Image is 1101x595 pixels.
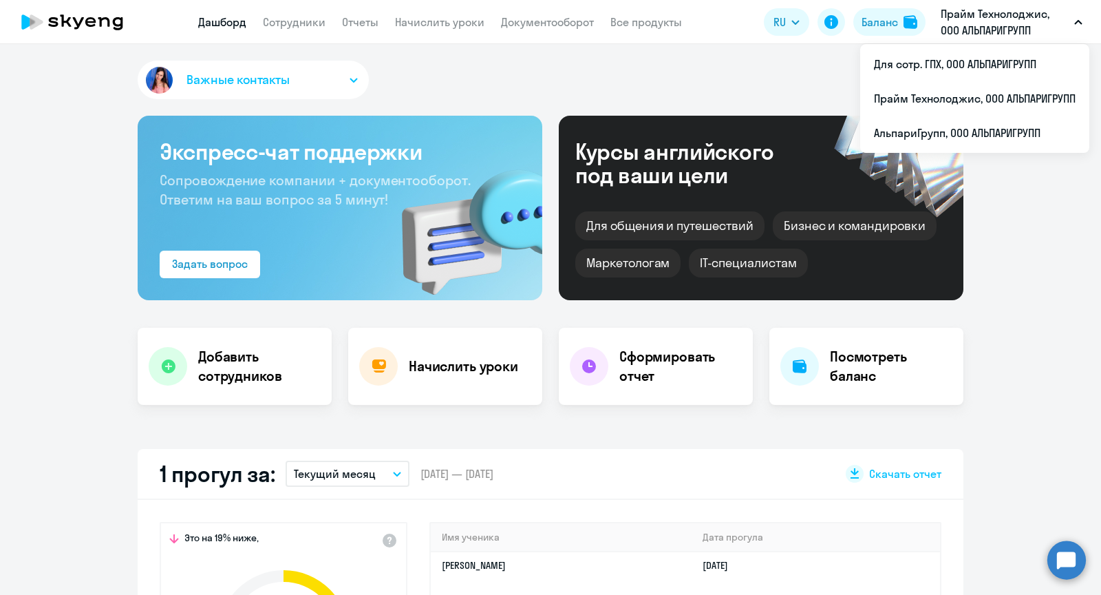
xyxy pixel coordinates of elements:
[619,347,742,386] h4: Сформировать отчет
[409,357,518,376] h4: Начислить уроки
[764,8,809,36] button: RU
[286,461,409,487] button: Текущий месяц
[860,44,1089,153] ul: RU
[186,71,290,89] span: Важные контакты
[342,15,378,29] a: Отчеты
[904,15,917,29] img: balance
[143,64,175,96] img: avatar
[160,138,520,165] h3: Экспресс-чат поддержки
[420,466,493,481] span: [DATE] — [DATE]
[431,523,692,552] th: Имя ученика
[263,15,325,29] a: Сотрудники
[869,466,941,481] span: Скачать отчет
[934,6,1089,39] button: Прайм Технолоджис, ООО АЛЬПАРИГРУПП
[575,249,681,278] div: Маркетологам
[395,15,484,29] a: Начислить уроки
[853,8,926,36] button: Балансbalance
[294,466,376,482] p: Текущий месяц
[773,211,937,240] div: Бизнес и командировки
[160,171,471,208] span: Сопровождение компании + документооборот. Ответим на ваш вопрос за 5 минут!
[703,559,739,572] a: [DATE]
[382,145,542,300] img: bg-img
[198,347,321,386] h4: Добавить сотрудников
[689,249,807,278] div: IT-специалистам
[442,559,506,572] a: [PERSON_NAME]
[941,6,1069,39] p: Прайм Технолоджис, ООО АЛЬПАРИГРУПП
[198,15,246,29] a: Дашборд
[575,211,765,240] div: Для общения и путешествий
[575,140,811,187] div: Курсы английского под ваши цели
[692,523,940,552] th: Дата прогула
[773,14,786,30] span: RU
[160,460,275,488] h2: 1 прогул за:
[610,15,682,29] a: Все продукты
[160,251,260,278] button: Задать вопрос
[862,14,898,30] div: Баланс
[830,347,952,386] h4: Посмотреть баланс
[501,15,594,29] a: Документооборот
[184,532,259,548] span: Это на 19% ниже,
[172,255,248,272] div: Задать вопрос
[138,61,369,99] button: Важные контакты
